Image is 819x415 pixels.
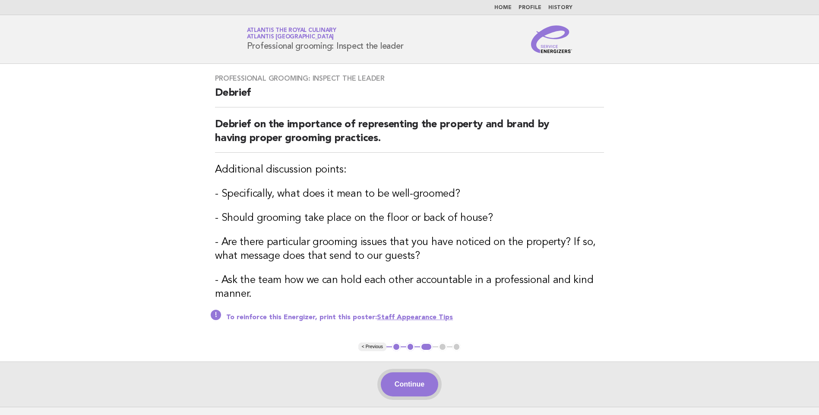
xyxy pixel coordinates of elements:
[215,274,604,301] h3: - Ask the team how we can hold each other accountable in a professional and kind manner.
[381,372,438,396] button: Continue
[215,187,604,201] h3: - Specifically, what does it mean to be well-groomed?
[226,313,604,322] p: To reinforce this Energizer, print this poster:
[420,343,433,351] button: 3
[247,28,336,40] a: Atlantis the Royal CulinaryAtlantis [GEOGRAPHIC_DATA]
[215,118,604,153] h2: Debrief on the importance of representing the property and brand by having proper grooming practi...
[215,236,604,263] h3: - Are there particular grooming issues that you have noticed on the property? If so, what message...
[247,28,404,50] h1: Professional grooming: Inspect the leader
[215,86,604,107] h2: Debrief
[215,211,604,225] h3: - Should grooming take place on the floor or back of house?
[531,25,572,53] img: Service Energizers
[548,5,572,10] a: History
[358,343,386,351] button: < Previous
[377,314,453,321] a: Staff Appearance Tips
[406,343,415,351] button: 2
[215,74,604,83] h3: Professional grooming: Inspect the leader
[247,35,334,40] span: Atlantis [GEOGRAPHIC_DATA]
[494,5,512,10] a: Home
[215,163,604,177] h3: Additional discussion points:
[519,5,541,10] a: Profile
[392,343,401,351] button: 1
